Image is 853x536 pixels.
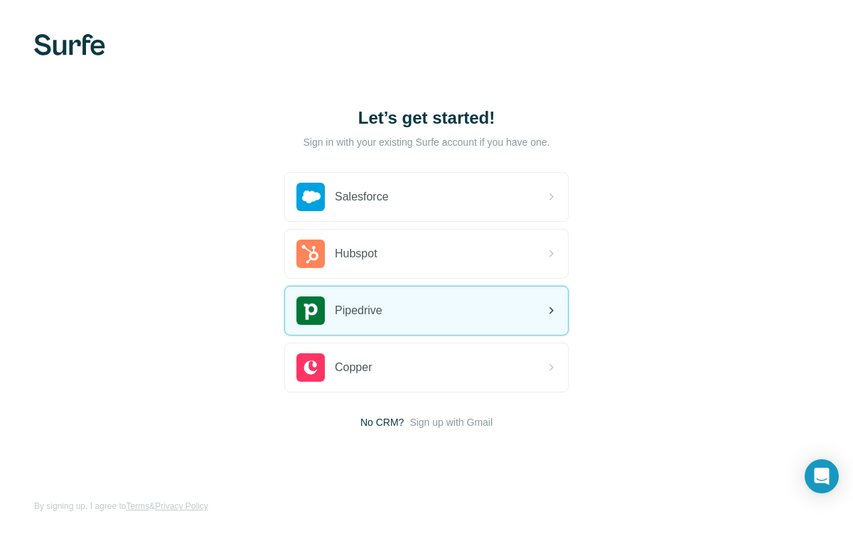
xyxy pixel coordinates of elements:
a: Privacy Policy [155,501,208,511]
span: By signing up, I agree to & [34,500,208,513]
img: Surfe's logo [34,34,105,55]
span: No CRM? [360,415,404,429]
img: copper's logo [296,353,325,382]
h1: Let’s get started! [284,107,569,129]
span: Salesforce [335,188,389,205]
span: Hubspot [335,245,377,262]
span: Pipedrive [335,302,382,319]
img: salesforce's logo [296,183,325,211]
button: Sign up with Gmail [409,415,493,429]
p: Sign in with your existing Surfe account if you have one. [303,135,549,149]
div: Open Intercom Messenger [805,459,839,493]
span: Copper [335,359,372,376]
img: hubspot's logo [296,240,325,268]
img: pipedrive's logo [296,296,325,325]
a: Terms [126,501,149,511]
